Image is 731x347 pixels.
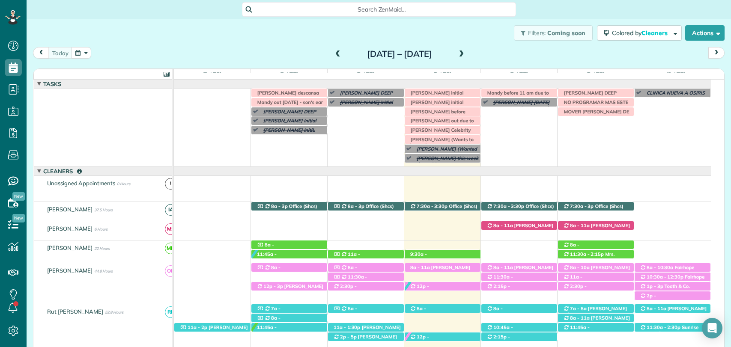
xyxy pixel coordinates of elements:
[257,270,306,282] span: [PERSON_NAME] ([PHONE_NUMBER])
[333,283,357,295] span: 2:30p - 5:30p
[563,280,617,292] span: [PERSON_NAME] ([PHONE_NUMBER])
[558,250,634,259] div: [STREET_ADDRESS]
[486,280,540,292] span: [PERSON_NAME] ([PHONE_NUMBER])
[257,305,280,317] span: 7a - 8a
[702,318,722,338] div: Open Intercom Messenger
[333,264,357,276] span: 8a - 11a
[257,311,303,323] span: [PERSON_NAME] ([PHONE_NUMBER])
[257,251,277,263] span: 11:45a - 5:45p
[328,332,404,341] div: [STREET_ADDRESS]
[635,304,711,313] div: [STREET_ADDRESS]
[570,305,587,311] span: 7a - 8a
[45,244,95,251] span: [PERSON_NAME]
[45,206,95,213] span: [PERSON_NAME]
[333,334,397,346] span: [PERSON_NAME] ([PHONE_NUMBER])
[336,99,394,105] span: [PERSON_NAME] initial
[257,242,274,254] span: 8a - 11:45a
[558,304,634,313] div: [STREET_ADDRESS]
[493,264,513,270] span: 8a - 11a
[410,264,430,270] span: 8a - 11a
[251,202,327,211] div: 11940 [US_STATE] 181 - Fairhope, AL, 36532
[558,314,634,323] div: [STREET_ADDRESS]
[336,90,393,102] span: [PERSON_NAME] DEEP CLEAN
[563,330,617,342] span: [PERSON_NAME] ([PHONE_NUMBER])
[405,263,480,272] div: [STREET_ADDRESS]
[665,71,687,78] span: [DATE]
[640,299,693,317] span: [PERSON_NAME] (Camellia Dermatology) ([PHONE_NUMBER])
[405,202,480,211] div: 11940 [US_STATE] 181 - Fairhope, AL, 36532
[94,269,113,273] span: 44.8 Hours
[12,192,25,201] span: New
[486,330,540,342] span: [PERSON_NAME] ([PHONE_NUMBER])
[410,203,477,215] span: Office (Shcs) ([PHONE_NUMBER])
[486,222,553,234] span: [PERSON_NAME] ([PHONE_NUMBER])
[263,283,283,289] span: 12p - 3p
[483,90,549,102] span: Mandy before 11 am due to son's ear infection
[259,118,316,130] span: [PERSON_NAME] Initial cleaning
[646,324,681,330] span: 11:30a - 2:30p
[563,305,627,317] span: [PERSON_NAME] (The Verandas)
[165,204,176,216] span: IA
[481,263,557,272] div: [STREET_ADDRESS]
[410,251,427,263] span: 9:30a - 1:30p
[259,127,315,133] span: [PERSON_NAME] InitiL
[45,308,105,315] span: Rut [PERSON_NAME]
[251,250,327,259] div: [STREET_ADDRESS]
[105,310,123,314] span: 52.8 Hours
[486,324,513,336] span: 10:45a - 1:45p
[328,250,404,259] div: [STREET_ADDRESS]
[646,274,684,280] span: 10:30a - 12:30p
[486,283,510,295] span: 2:15p - 4:15p
[432,71,454,78] span: [DATE]
[259,109,319,121] span: [PERSON_NAME] DEEP CLEAN [PERSON_NAME]
[406,109,465,121] span: [PERSON_NAME] before [DATE]
[251,304,327,313] div: [STREET_ADDRESS]
[597,25,682,41] button: Colored byCleaners
[481,282,557,291] div: [STREET_ADDRESS]
[257,324,277,336] span: 11:45a - 5:45p
[486,305,503,317] span: 8a - 10:15a
[333,274,367,286] span: 11:30a - 2p
[406,99,464,105] span: [PERSON_NAME] initial
[165,243,176,254] span: MM
[165,178,176,190] span: !
[481,202,557,211] div: 11940 [US_STATE] 181 - Fairhope, AL, 36532
[347,203,365,209] span: 8a - 3p
[635,273,711,282] div: [STREET_ADDRESS][PERSON_NAME]
[251,323,327,332] div: [STREET_ADDRESS]
[33,47,49,59] button: prev
[328,202,404,211] div: 11940 [US_STATE] 181 - Fairhope, AL, 36532
[333,203,394,215] span: Office (Shcs) ([PHONE_NUMBER])
[253,90,319,102] span: [PERSON_NAME] descansa este lunes
[560,90,617,102] span: [PERSON_NAME] DEEP CLEAN
[563,248,620,260] span: [PERSON_NAME] ([PHONE_NUMBER])
[405,304,480,313] div: [STREET_ADDRESS]
[570,251,604,257] span: 11:30a - 2:15p
[412,146,478,176] span: [PERSON_NAME] (Wanted last minute initial for [DATE], call back and let her know next soonest ava...
[42,80,63,87] span: Tasks
[642,90,705,96] span: CLINICA NUEVA A OSIRIS
[187,324,208,330] span: 11a - 2p
[165,265,176,277] span: OP
[563,203,624,215] span: Office (Shcs) ([PHONE_NUMBER])
[646,305,667,311] span: 8a - 11a
[493,203,525,209] span: 7:30a - 3:30p
[558,202,634,211] div: 11940 [US_STATE] 181 - Fairhope, AL, 36532
[558,240,634,249] div: [STREET_ADDRESS][PERSON_NAME]
[685,25,725,41] button: Actions
[563,242,580,254] span: 8a - 10:30a
[328,323,404,332] div: [STREET_ADDRESS]
[45,180,117,187] span: Unassigned Appointments
[570,264,590,270] span: 8a - 10a
[257,203,317,215] span: Office (Shcs) ([PHONE_NUMBER])
[165,223,176,235] span: MS
[410,305,427,317] span: 8a - 11:45a
[328,273,404,282] div: [STREET_ADDRESS]
[333,289,387,301] span: [PERSON_NAME] ([PHONE_NUMBER])
[12,214,25,222] span: New
[201,71,223,78] span: [DATE]
[486,334,510,346] span: 2:15p - 4:45p
[560,109,630,121] span: MOVER [PERSON_NAME] DE [PERSON_NAME]
[406,127,471,151] span: [PERSON_NAME] Celebrity Lead (wants to know availability for [DATE] - [DATE])
[570,203,594,209] span: 7:30a - 3p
